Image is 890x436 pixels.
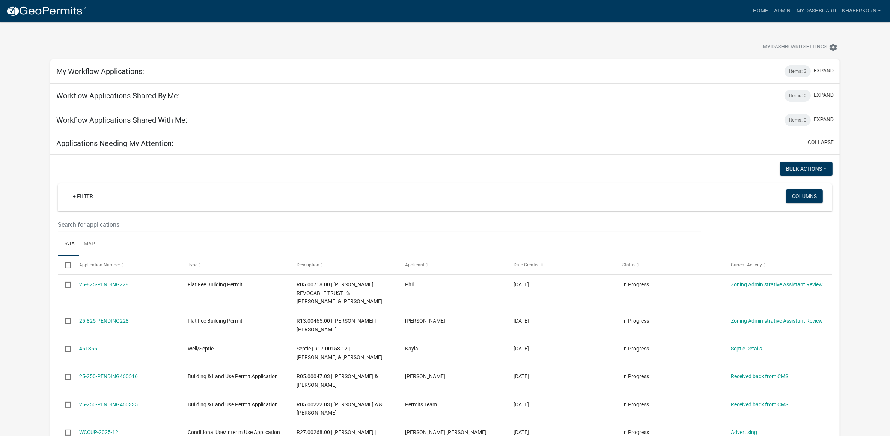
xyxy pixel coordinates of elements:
[514,429,529,435] span: 08/06/2025
[731,401,788,407] a: Received back from CMS
[297,401,383,416] span: R05.00222.03 | THOMAS A & KAY M HALLBERG
[297,346,383,360] span: Septic | R17.00153.12 | RUSSELL & ASHLEY RILEY
[56,139,174,148] h5: Applications Needing My Attention:
[514,262,540,268] span: Date Created
[181,256,289,274] datatable-header-cell: Type
[785,114,811,126] div: Items: 0
[405,401,437,407] span: Permits Team
[56,67,144,76] h5: My Workflow Applications:
[724,256,832,274] datatable-header-cell: Current Activity
[514,318,529,324] span: 08/11/2025
[56,91,180,100] h5: Workflow Applications Shared By Me:
[514,401,529,407] span: 08/06/2025
[506,256,615,274] datatable-header-cell: Date Created
[405,262,425,268] span: Applicant
[188,373,278,379] span: Building & Land Use Permit Application
[622,401,649,407] span: In Progress
[622,373,649,379] span: In Progress
[731,262,762,268] span: Current Activity
[731,429,757,435] a: Advertising
[785,90,811,102] div: Items: 0
[188,281,242,287] span: Flat Fee Building Permit
[615,256,724,274] datatable-header-cell: Status
[786,189,823,203] button: Columns
[79,373,138,379] a: 25-250-PENDING460516
[79,281,129,287] a: 25-825-PENDING229
[405,281,414,287] span: Phil
[56,116,188,125] h5: Workflow Applications Shared With Me:
[622,346,649,352] span: In Progress
[79,401,138,407] a: 25-250-PENDING460335
[405,373,445,379] span: Lucas Youngsma
[405,318,445,324] span: Tracy Kenyon
[58,232,79,256] a: Data
[188,346,214,352] span: Well/Septic
[188,401,278,407] span: Building & Land Use Permit Application
[808,138,834,146] button: collapse
[79,262,120,268] span: Application Number
[297,318,376,332] span: R13.00465.00 | TODD M HUGHLEY | MONICA E ZURN
[829,43,838,52] i: settings
[289,256,398,274] datatable-header-cell: Description
[731,318,823,324] a: Zoning Administrative Assistant Review
[405,346,418,352] span: Kayla
[731,346,762,352] a: Septic Details
[750,4,771,18] a: Home
[622,429,649,435] span: In Progress
[297,262,319,268] span: Description
[188,429,280,435] span: Conditional Use/Interim Use Application
[188,262,197,268] span: Type
[79,346,97,352] a: 461366
[757,40,844,54] button: My Dashboard Settingssettings
[763,43,827,52] span: My Dashboard Settings
[785,65,811,77] div: Items: 3
[780,162,833,176] button: Bulk Actions
[514,346,529,352] span: 08/08/2025
[514,281,529,287] span: 08/11/2025
[814,91,834,99] button: expand
[79,429,118,435] a: WCCUP-2025-12
[58,256,72,274] datatable-header-cell: Select
[72,256,181,274] datatable-header-cell: Application Number
[405,429,486,435] span: Adam Michael Dalton
[794,4,839,18] a: My Dashboard
[731,281,823,287] a: Zoning Administrative Assistant Review
[79,318,129,324] a: 25-825-PENDING228
[79,232,99,256] a: Map
[622,318,649,324] span: In Progress
[297,281,383,305] span: R05.00718.00 | LINDA KOPECKY REVOCABLE TRUST | % STEPHEN L & LINDA F KOPECKY
[814,67,834,75] button: expand
[731,373,788,379] a: Received back from CMS
[839,4,884,18] a: khaberkorn
[188,318,242,324] span: Flat Fee Building Permit
[398,256,506,274] datatable-header-cell: Applicant
[297,373,378,388] span: R05.00047.03 | LUCAS & CARISSA YOUNGSMA
[622,281,649,287] span: In Progress
[58,217,702,232] input: Search for applications
[771,4,794,18] a: Admin
[814,116,834,123] button: expand
[67,189,99,203] a: + Filter
[622,262,635,268] span: Status
[514,373,529,379] span: 08/07/2025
